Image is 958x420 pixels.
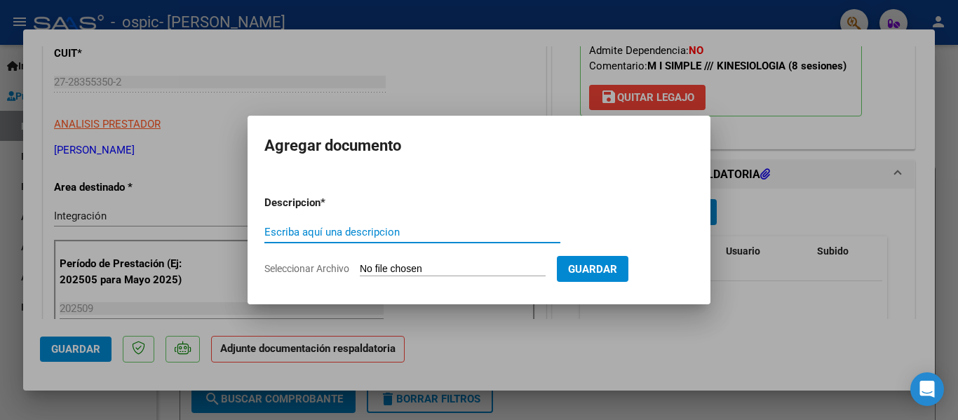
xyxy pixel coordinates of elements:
h2: Agregar documento [264,133,694,159]
span: Seleccionar Archivo [264,263,349,274]
span: Guardar [568,263,617,276]
button: Guardar [557,256,628,282]
p: Descripcion [264,195,393,211]
div: Open Intercom Messenger [910,372,944,406]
